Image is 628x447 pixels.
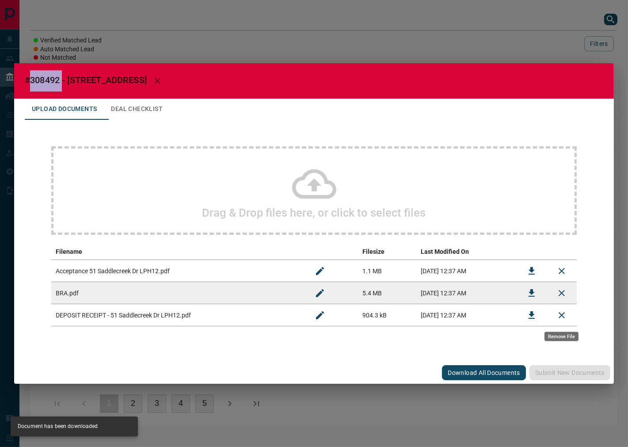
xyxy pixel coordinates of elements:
td: 1.1 MB [358,260,416,282]
td: [DATE] 12:37 AM [416,304,517,326]
td: 904.3 kB [358,304,416,326]
button: Remove File [551,260,572,282]
td: BRA.pdf [51,282,305,304]
div: Document has been downloaded [18,419,98,434]
button: Rename [309,260,331,282]
td: [DATE] 12:37 AM [416,282,517,304]
button: Rename [309,283,331,304]
button: Download [521,260,542,282]
button: Upload Documents [25,99,104,120]
button: Remove File [551,305,572,326]
button: Download [521,305,542,326]
h2: Drag & Drop files here, or click to select files [202,206,426,219]
div: Remove File [544,332,579,341]
td: Acceptance 51 Saddlecreek Dr LPH12.pdf [51,260,305,282]
td: 5.4 MB [358,282,416,304]
button: Deal Checklist [104,99,170,120]
th: edit column [305,244,358,260]
th: delete file action column [547,244,577,260]
td: [DATE] 12:37 AM [416,260,517,282]
button: Download All Documents [442,365,526,380]
button: Rename [309,305,331,326]
th: Filename [51,244,305,260]
th: Last Modified On [416,244,517,260]
th: download action column [517,244,547,260]
span: #308492 - [STREET_ADDRESS] [25,75,147,85]
div: Drag & Drop files here, or click to select files [51,146,577,235]
button: Remove File [551,283,572,304]
td: DEPOSIT RECEIPT - 51 Saddlecreek Dr LPH12.pdf [51,304,305,326]
th: Filesize [358,244,416,260]
button: Download [521,283,542,304]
